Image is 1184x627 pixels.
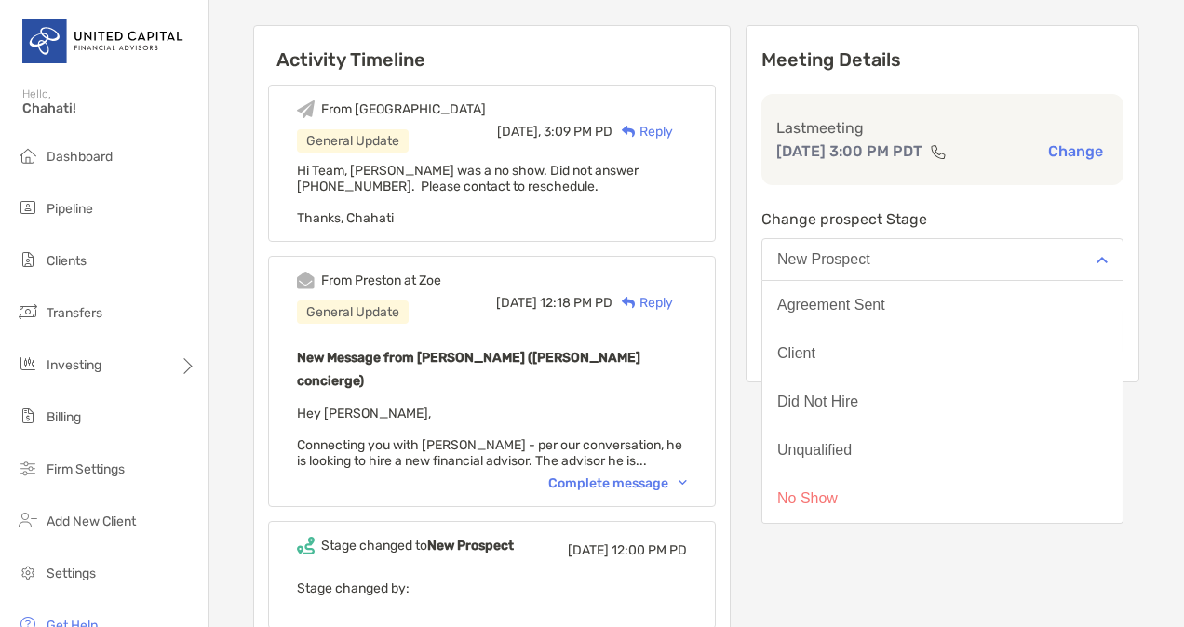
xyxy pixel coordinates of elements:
img: Reply icon [622,297,636,309]
button: No Show [762,474,1123,523]
span: Firm Settings [47,461,125,477]
img: firm-settings icon [17,457,39,479]
button: Did Not Hire [762,378,1123,426]
img: settings icon [17,561,39,583]
img: dashboard icon [17,144,39,167]
button: Change [1043,141,1109,161]
p: Meeting Details [761,48,1123,72]
div: Agreement Sent [777,297,885,313]
h6: Activity Timeline [254,26,730,71]
span: Hi Team, [PERSON_NAME] was a no show. Did not answer [PHONE_NUMBER]. Please contact to reschedule... [297,163,639,226]
img: Reply icon [622,126,636,138]
div: Stage changed to [321,538,514,554]
span: 12:18 PM PD [540,295,612,311]
span: Pipeline [47,201,93,217]
img: communication type [930,144,947,159]
div: General Update [297,129,409,153]
span: Billing [47,409,81,425]
div: Did Not Hire [777,394,858,410]
span: Settings [47,566,96,581]
img: United Capital Logo [22,7,185,74]
span: Add New Client [47,514,136,529]
img: Chevron icon [679,480,687,486]
span: [DATE] [568,542,609,558]
button: Client [762,329,1123,378]
span: [DATE], [497,124,541,140]
b: New Message from [PERSON_NAME] ([PERSON_NAME] concierge) [297,350,640,389]
div: Unqualified [777,442,852,459]
div: No Show [777,490,838,507]
span: 3:09 PM PD [544,124,612,140]
span: Dashboard [47,149,113,165]
p: Last meeting [776,116,1109,140]
span: 12:00 PM PD [612,542,687,558]
img: clients icon [17,248,39,271]
button: New Prospect [761,238,1123,281]
span: Hey [PERSON_NAME], Connecting you with [PERSON_NAME] - per our conversation, he is looking to hir... [297,406,682,469]
span: Chahati! [22,100,196,116]
div: Client [777,345,815,362]
div: Reply [612,293,673,313]
span: Investing [47,357,101,373]
div: New Prospect [777,251,870,268]
p: Stage changed by: [297,577,687,600]
span: Clients [47,253,87,269]
div: From Preston at Zoe [321,273,441,288]
div: Reply [612,122,673,141]
img: add_new_client icon [17,509,39,531]
img: Event icon [297,272,315,289]
p: Change prospect Stage [761,207,1123,231]
div: From [GEOGRAPHIC_DATA] [321,101,486,117]
img: pipeline icon [17,196,39,219]
button: Unqualified [762,426,1123,474]
img: Event icon [297,100,315,118]
img: billing icon [17,405,39,427]
span: Transfers [47,305,102,321]
p: [DATE] 3:00 PM PDT [776,140,922,163]
b: New Prospect [427,538,514,554]
div: General Update [297,300,409,324]
button: Agreement Sent [762,281,1123,329]
span: [DATE] [496,295,537,311]
img: Event icon [297,537,315,554]
img: investing icon [17,353,39,375]
img: Open dropdown arrow [1097,257,1108,263]
img: transfers icon [17,300,39,323]
div: Complete message [548,475,687,491]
